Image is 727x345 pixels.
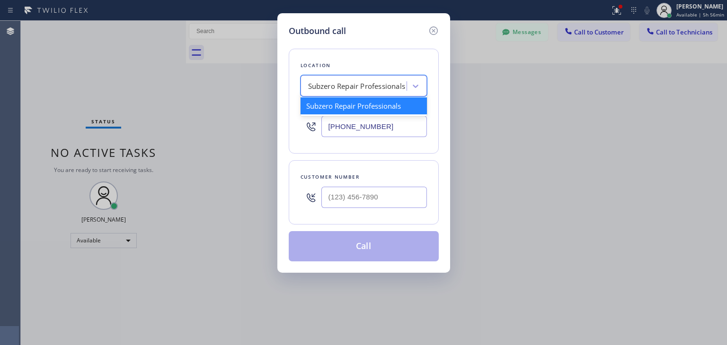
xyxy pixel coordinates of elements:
[301,172,427,182] div: Customer number
[321,187,427,208] input: (123) 456-7890
[289,231,439,261] button: Call
[289,25,346,37] h5: Outbound call
[308,81,406,92] div: Subzero Repair Professionals
[301,60,427,70] div: Location
[321,116,427,137] input: (123) 456-7890
[301,97,427,114] div: Subzero Repair Professionals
